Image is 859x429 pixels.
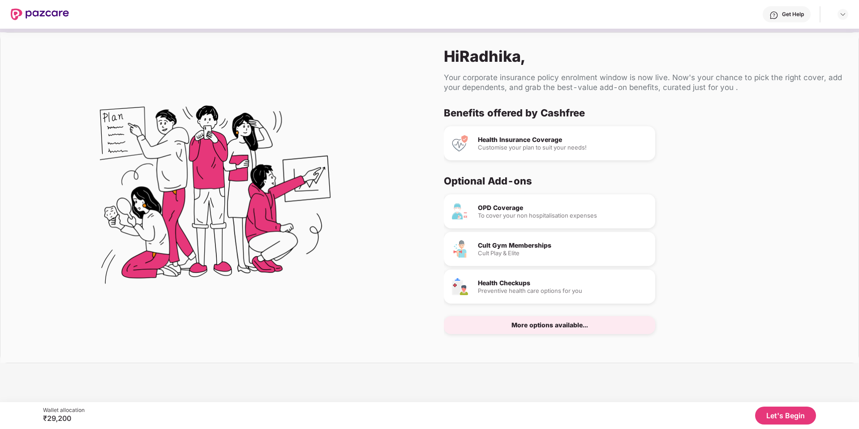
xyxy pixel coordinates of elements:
[43,414,85,423] div: ₹29,200
[444,175,837,187] div: Optional Add-ons
[478,213,648,219] div: To cover your non hospitalisation expenses
[769,11,778,20] img: svg+xml;base64,PHN2ZyBpZD0iSGVscC0zMngzMiIgeG1sbnM9Imh0dHA6Ly93d3cudzMub3JnLzIwMDAvc3ZnIiB3aWR0aD...
[478,250,648,256] div: Cult Play & Elite
[478,280,648,286] div: Health Checkups
[444,73,844,92] div: Your corporate insurance policy enrolment window is now live. Now's your chance to pick the right...
[100,82,331,313] img: Flex Benefits Illustration
[478,242,648,249] div: Cult Gym Memberships
[478,145,648,150] div: Customise your plan to suit your needs!
[451,240,469,258] img: Cult Gym Memberships
[478,205,648,211] div: OPD Coverage
[11,9,69,20] img: New Pazcare Logo
[511,322,588,328] div: More options available...
[43,407,85,414] div: Wallet allocation
[451,134,469,152] img: Health Insurance Coverage
[451,202,469,220] img: OPD Coverage
[451,278,469,296] img: Health Checkups
[478,288,648,294] div: Preventive health care options for you
[839,11,846,18] img: svg+xml;base64,PHN2ZyBpZD0iRHJvcGRvd24tMzJ4MzIiIHhtbG5zPSJodHRwOi8vd3d3LnczLm9yZy8yMDAwL3N2ZyIgd2...
[782,11,804,18] div: Get Help
[755,407,816,425] button: Let's Begin
[444,107,837,119] div: Benefits offered by Cashfree
[444,47,844,65] div: Hi Radhika ,
[478,137,648,143] div: Health Insurance Coverage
